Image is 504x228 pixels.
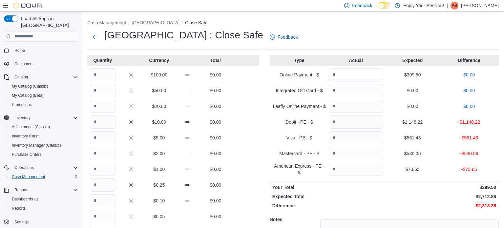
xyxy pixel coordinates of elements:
p: -$561.43 [442,135,496,141]
p: Type [272,57,326,64]
p: -$530.06 [442,150,496,157]
p: $0.00 [203,72,228,78]
input: Quantity [90,115,115,129]
input: Quantity [329,147,383,160]
input: Quantity [90,131,115,144]
button: Purchase Orders [7,150,81,159]
span: Feedback [278,34,298,40]
p: $0.00 [203,135,228,141]
p: Quantity [90,57,115,64]
span: Inventory Manager (Classic) [12,143,61,148]
p: $2,712.86 [386,193,496,200]
a: My Catalog (Beta) [9,92,46,99]
p: Difference [442,57,496,64]
button: My Catalog (Beta) [7,91,81,100]
input: Quantity [90,178,115,192]
p: $5.00 [146,135,172,141]
button: Inventory Manager (Classic) [7,141,81,150]
button: Inventory [1,113,81,122]
span: Inventory [12,114,78,122]
p: $73.65 [386,166,440,173]
p: $561.43 [386,135,440,141]
button: Cash Management [7,172,81,181]
span: Reports [12,206,26,211]
p: $0.00 [203,197,228,204]
p: Leafly Online Payment - $ [272,103,326,110]
span: Load All Apps in [GEOGRAPHIC_DATA] [18,15,78,29]
button: My Catalog (Classic) [7,82,81,91]
p: $0.00 [442,103,496,110]
a: Reports [9,204,28,212]
button: Operations [12,164,36,172]
p: Mastercard - PE - $ [272,150,326,157]
a: Inventory Count [9,132,42,140]
p: $399.50 [386,72,440,78]
p: $0.00 [203,213,228,220]
p: $2.00 [146,150,172,157]
button: Inventory Count [7,132,81,141]
p: $0.00 [386,103,440,110]
button: Reports [12,186,31,194]
span: My Catalog (Beta) [12,93,44,98]
nav: An example of EuiBreadcrumbs [87,19,499,27]
p: Difference [272,202,383,209]
span: Inventory Count [9,132,78,140]
a: Feedback [267,31,300,44]
span: Customers [14,61,33,67]
button: Close Safe [185,20,207,25]
p: $0.00 [442,72,496,78]
span: Settings [12,218,78,226]
span: Feedback [352,2,372,9]
p: $0.00 [203,103,228,110]
span: Promotions [9,101,78,109]
p: $0.00 [386,87,440,94]
input: Quantity [90,84,115,97]
img: Cova [13,2,43,9]
input: Quantity [90,100,115,113]
span: Cash Management [12,174,45,179]
button: Inventory [12,114,33,122]
p: [PERSON_NAME] [461,2,499,10]
h5: Notes [270,213,319,226]
span: Reports [12,186,78,194]
input: Quantity [90,68,115,81]
button: Cash Management [87,20,126,25]
p: $0.25 [146,182,172,188]
p: Actual [329,57,383,64]
input: Quantity [329,100,383,113]
span: Reports [9,204,78,212]
span: Purchase Orders [9,151,78,158]
button: Reports [7,204,81,213]
h1: [GEOGRAPHIC_DATA] : Close Safe [104,29,263,42]
p: $0.00 [203,119,228,125]
button: Adjustments (Classic) [7,122,81,132]
span: Cash Management [9,173,78,181]
p: $20.00 [146,103,172,110]
p: $0.00 [203,182,228,188]
button: Home [1,46,81,55]
p: $0.00 [442,87,496,94]
a: Promotions [9,101,34,109]
input: Dark Mode [378,2,391,9]
button: Catalog [1,73,81,82]
span: Inventory [14,115,31,120]
p: Integrated Gift Card - $ [272,87,326,94]
span: Dashboards [9,195,78,203]
input: Quantity [90,210,115,223]
p: Total [203,57,228,64]
button: Next [87,31,100,44]
a: Cash Management [9,173,48,181]
input: Quantity [329,68,383,81]
p: $100.00 [146,72,172,78]
p: Expected [386,57,440,64]
p: $0.00 [203,166,228,173]
p: Enjoy Your Session! [403,2,444,10]
p: $399.50 [386,184,496,191]
button: Customers [1,59,81,69]
button: Settings [1,217,81,226]
span: Customers [12,60,78,68]
span: Catalog [12,73,78,81]
span: Home [12,46,78,54]
a: Dashboards [9,195,41,203]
